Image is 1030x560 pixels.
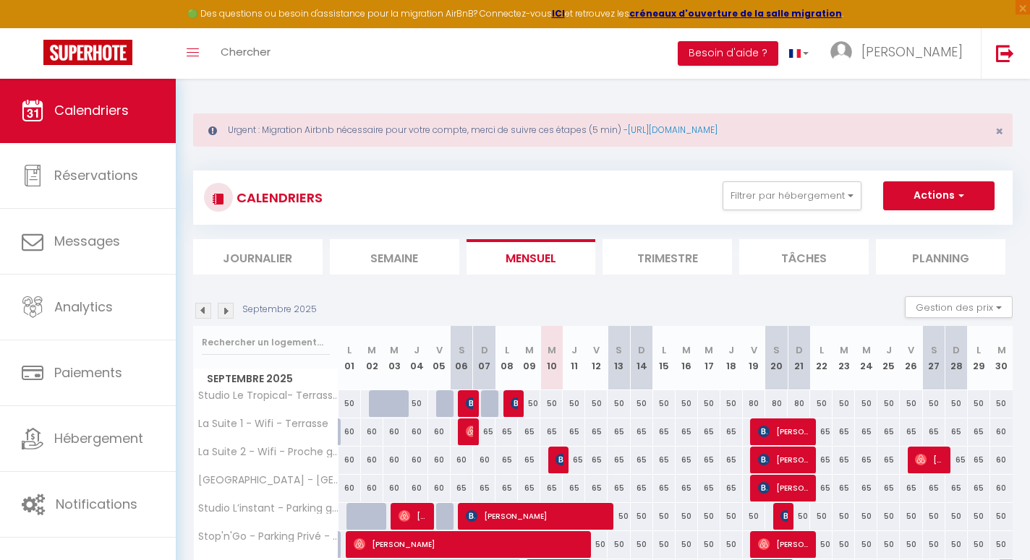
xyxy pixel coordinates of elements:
[54,429,143,447] span: Hébergement
[720,531,743,558] div: 50
[361,326,383,390] th: 02
[54,166,138,184] span: Réservations
[585,418,608,445] div: 65
[945,503,968,530] div: 50
[631,475,653,501] div: 65
[968,475,990,501] div: 65
[810,447,833,473] div: 65
[968,503,990,530] div: 50
[571,343,577,357] abbr: J
[945,447,968,473] div: 65
[383,326,406,390] th: 03
[406,326,428,390] th: 04
[862,343,871,357] abbr: M
[505,343,509,357] abbr: L
[996,44,1014,62] img: logout
[193,239,323,275] li: Journalier
[540,390,563,417] div: 50
[788,390,810,417] div: 80
[495,418,518,445] div: 65
[518,390,540,417] div: 50
[723,181,861,210] button: Filtrer par hébergement
[556,446,563,473] span: [PERSON_NAME]
[629,7,842,20] a: créneaux d'ouverture de la salle migration
[990,390,1013,417] div: 50
[563,390,585,417] div: 50
[339,447,361,473] div: 60
[676,531,698,558] div: 50
[54,363,122,382] span: Paiements
[563,475,585,501] div: 65
[855,531,877,558] div: 50
[698,475,720,501] div: 65
[900,418,922,445] div: 65
[585,390,608,417] div: 50
[495,447,518,473] div: 65
[990,475,1013,501] div: 60
[833,418,855,445] div: 65
[608,418,630,445] div: 65
[698,326,720,390] th: 17
[676,447,698,473] div: 65
[361,475,383,501] div: 60
[968,447,990,473] div: 65
[608,475,630,501] div: 65
[990,447,1013,473] div: 60
[631,326,653,390] th: 14
[451,475,473,501] div: 65
[354,530,585,558] span: [PERSON_NAME]
[931,343,937,357] abbr: S
[855,503,877,530] div: 50
[383,418,406,445] div: 60
[54,298,113,316] span: Analytics
[682,343,691,357] abbr: M
[339,475,361,501] div: 60
[720,503,743,530] div: 50
[552,7,565,20] strong: ICI
[908,343,914,357] abbr: V
[945,531,968,558] div: 50
[653,326,676,390] th: 15
[347,343,352,357] abbr: L
[518,418,540,445] div: 65
[780,502,788,530] span: [PERSON_NAME]
[676,418,698,445] div: 65
[698,418,720,445] div: 65
[900,531,922,558] div: 50
[473,418,495,445] div: 65
[855,447,877,473] div: 65
[788,326,810,390] th: 21
[810,418,833,445] div: 65
[653,418,676,445] div: 65
[830,41,852,63] img: ...
[968,531,990,558] div: 50
[758,418,810,445] span: [PERSON_NAME]
[473,326,495,390] th: 07
[540,326,563,390] th: 10
[406,447,428,473] div: 60
[196,475,341,486] span: [GEOGRAPHIC_DATA] - [GEOGRAPHIC_DATA]
[743,390,765,417] div: 80
[997,343,1006,357] abbr: M
[242,303,317,316] p: Septembre 2025
[720,475,743,501] div: 65
[367,343,376,357] abbr: M
[810,390,833,417] div: 50
[990,418,1013,445] div: 60
[593,343,600,357] abbr: V
[608,447,630,473] div: 65
[739,239,869,275] li: Tâches
[339,418,361,445] div: 60
[399,502,428,530] span: [PERSON_NAME]
[698,390,720,417] div: 50
[511,389,518,417] span: [PERSON_NAME]
[451,447,473,473] div: 60
[877,326,900,390] th: 25
[339,326,361,390] th: 01
[698,503,720,530] div: 50
[751,343,757,357] abbr: V
[383,475,406,501] div: 60
[339,390,361,417] div: 50
[653,390,676,417] div: 50
[54,232,120,250] span: Messages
